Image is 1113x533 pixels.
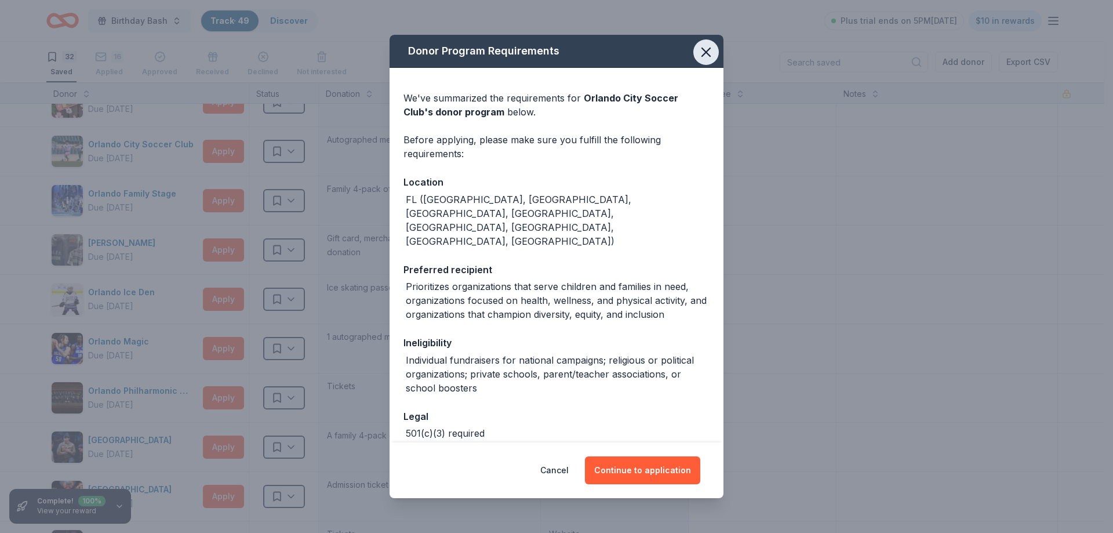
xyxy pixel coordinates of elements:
[406,193,710,248] div: FL ([GEOGRAPHIC_DATA], [GEOGRAPHIC_DATA], [GEOGRAPHIC_DATA], [GEOGRAPHIC_DATA], [GEOGRAPHIC_DATA]...
[403,91,710,119] div: We've summarized the requirements for below.
[406,353,710,395] div: Individual fundraisers for national campaigns; religious or political organizations; private scho...
[403,133,710,161] div: Before applying, please make sure you fulfill the following requirements:
[406,280,710,321] div: Prioritizes organizations that serve children and families in need, organizations focused on heal...
[403,175,710,190] div: Location
[403,262,710,277] div: Preferred recipient
[403,335,710,350] div: Ineligibility
[406,426,485,440] div: 501(c)(3) required
[390,35,723,68] div: Donor Program Requirements
[403,409,710,424] div: Legal
[540,456,569,484] button: Cancel
[585,456,700,484] button: Continue to application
